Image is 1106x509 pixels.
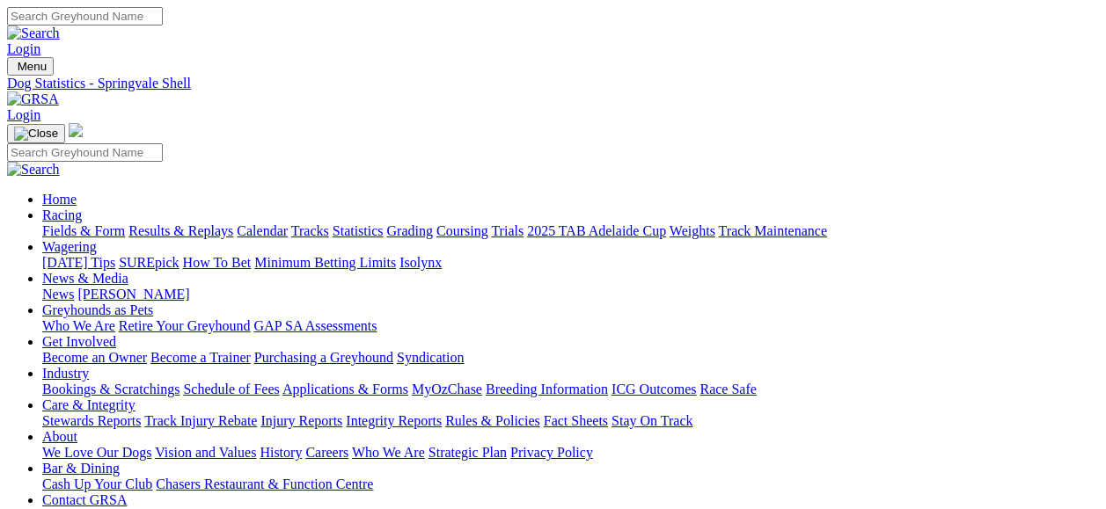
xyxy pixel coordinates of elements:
[7,76,1099,91] a: Dog Statistics - Springvale Shell
[42,350,1099,366] div: Get Involved
[445,413,540,428] a: Rules & Policies
[42,287,74,302] a: News
[42,476,152,491] a: Cash Up Your Club
[486,382,608,396] a: Breeding Information
[42,429,77,444] a: About
[144,413,257,428] a: Track Injury Rebate
[260,445,302,460] a: History
[282,382,408,396] a: Applications & Forms
[128,223,233,238] a: Results & Replays
[491,223,524,238] a: Trials
[352,445,425,460] a: Who We Are
[42,287,1099,302] div: News & Media
[42,445,151,460] a: We Love Our Dogs
[119,255,179,270] a: SUREpick
[7,91,59,107] img: GRSA
[42,223,125,238] a: Fields & Form
[42,192,77,207] a: Home
[42,366,89,381] a: Industry
[397,350,464,365] a: Syndication
[42,255,1099,271] div: Wagering
[156,476,373,491] a: Chasers Restaurant & Function Centre
[254,318,377,333] a: GAP SA Assessments
[7,57,54,76] button: Toggle navigation
[7,124,65,143] button: Toggle navigation
[254,255,396,270] a: Minimum Betting Limits
[699,382,756,396] a: Race Safe
[399,255,442,270] a: Isolynx
[510,445,593,460] a: Privacy Policy
[42,413,1099,429] div: Care & Integrity
[42,207,82,222] a: Racing
[7,107,40,122] a: Login
[119,318,251,333] a: Retire Your Greyhound
[183,255,252,270] a: How To Bet
[42,318,115,333] a: Who We Are
[42,302,153,317] a: Greyhounds as Pets
[42,413,141,428] a: Stewards Reports
[42,255,115,270] a: [DATE] Tips
[436,223,488,238] a: Coursing
[254,350,393,365] a: Purchasing a Greyhound
[150,350,251,365] a: Become a Trainer
[42,382,179,396] a: Bookings & Scratchings
[42,382,1099,397] div: Industry
[42,334,116,349] a: Get Involved
[42,492,127,507] a: Contact GRSA
[7,41,40,56] a: Login
[42,476,1099,492] div: Bar & Dining
[69,123,83,137] img: logo-grsa-white.png
[305,445,348,460] a: Careers
[346,413,442,428] a: Integrity Reports
[544,413,608,428] a: Fact Sheets
[42,239,97,254] a: Wagering
[14,127,58,141] img: Close
[77,287,189,302] a: [PERSON_NAME]
[7,7,163,25] input: Search
[291,223,329,238] a: Tracks
[42,350,147,365] a: Become an Owner
[719,223,827,238] a: Track Maintenance
[387,223,433,238] a: Grading
[7,162,60,178] img: Search
[7,143,163,162] input: Search
[42,461,120,476] a: Bar & Dining
[333,223,384,238] a: Statistics
[428,445,507,460] a: Strategic Plan
[412,382,482,396] a: MyOzChase
[42,318,1099,334] div: Greyhounds as Pets
[42,223,1099,239] div: Racing
[527,223,666,238] a: 2025 TAB Adelaide Cup
[183,382,279,396] a: Schedule of Fees
[42,397,136,412] a: Care & Integrity
[155,445,256,460] a: Vision and Values
[42,445,1099,461] div: About
[237,223,288,238] a: Calendar
[612,413,692,428] a: Stay On Track
[7,25,60,41] img: Search
[18,60,47,73] span: Menu
[42,271,128,286] a: News & Media
[670,223,715,238] a: Weights
[260,413,342,428] a: Injury Reports
[612,382,696,396] a: ICG Outcomes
